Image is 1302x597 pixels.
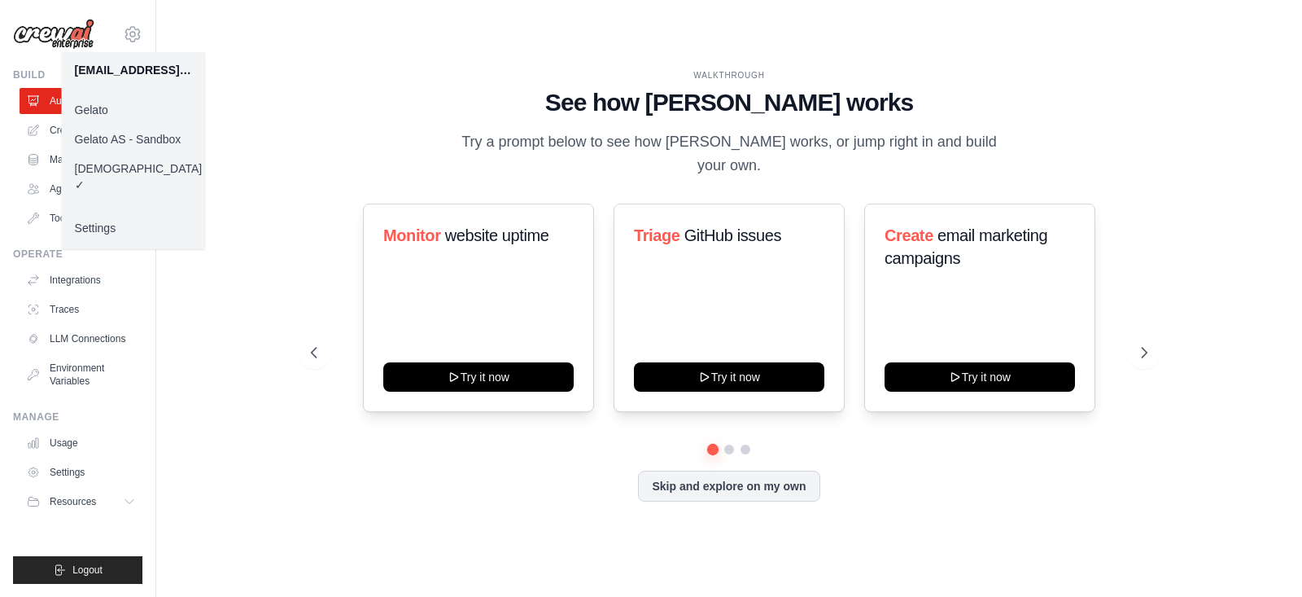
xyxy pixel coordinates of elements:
button: Logout [13,556,142,584]
a: Tool Registry [20,205,142,231]
div: Manage [13,410,142,424]
span: website uptime [445,226,549,244]
a: Agents [20,176,142,202]
div: Build [13,68,142,81]
span: Triage [634,226,680,244]
a: Settings [20,459,142,485]
a: Environment Variables [20,355,142,394]
button: Skip and explore on my own [638,471,819,502]
span: email marketing campaigns [885,226,1047,267]
span: Monitor [383,226,441,244]
a: Crew Studio [20,117,142,143]
p: Try a prompt below to see how [PERSON_NAME] works, or jump right in and build your own. [456,130,1003,178]
h1: See how [PERSON_NAME] works [311,88,1147,117]
a: Traces [20,296,142,323]
a: Marketplace [20,147,142,173]
span: Create [885,226,933,244]
a: LLM Connections [20,326,142,352]
button: Try it now [885,362,1075,392]
span: Logout [72,564,103,577]
div: [EMAIL_ADDRESS][DOMAIN_NAME] [75,62,192,78]
a: [DEMOGRAPHIC_DATA] ✓ [62,154,205,200]
img: Logo [13,19,94,50]
a: Automations [20,88,142,114]
button: Try it now [634,362,824,392]
a: Settings [62,213,205,243]
button: Resources [20,489,142,515]
button: Try it now [383,362,574,392]
a: Gelato AS - Sandbox [62,125,205,154]
div: Operate [13,248,142,261]
div: WALKTHROUGH [311,69,1147,81]
a: Gelato [62,95,205,125]
iframe: Chat Widget [1221,519,1302,597]
a: Usage [20,430,142,456]
span: GitHub issues [684,226,781,244]
span: Resources [50,495,96,508]
a: Integrations [20,267,142,293]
